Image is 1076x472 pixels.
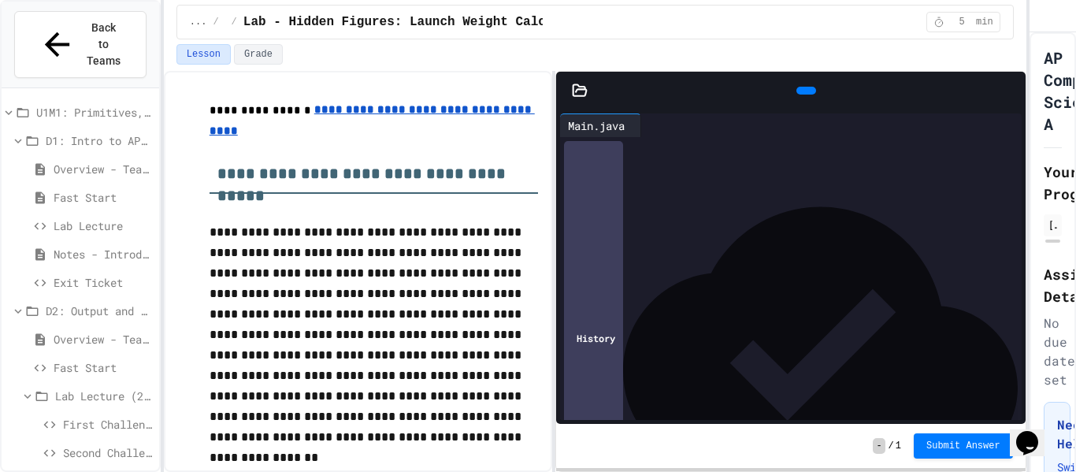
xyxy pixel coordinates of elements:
[176,44,231,65] button: Lesson
[1010,409,1060,456] iframe: chat widget
[1044,314,1062,389] div: No due date set
[54,161,153,177] span: Overview - Teacher Only
[1044,161,1062,205] h2: Your Progress
[46,303,153,319] span: D2: Output and Compiling Code
[949,16,974,28] span: 5
[46,132,153,149] span: D1: Intro to APCSA
[234,44,283,65] button: Grade
[85,20,122,69] span: Back to Teams
[54,359,153,376] span: Fast Start
[14,11,147,78] button: Back to Teams
[63,416,153,433] span: First Challenge - Manual Column Alignment
[243,13,592,32] span: Lab - Hidden Figures: Launch Weight Calculator
[54,331,153,347] span: Overview - Teacher Only
[1048,217,1057,232] div: [PERSON_NAME]
[54,217,153,234] span: Lab Lecture
[976,16,993,28] span: min
[63,444,153,461] span: Second Challenge - Special Characters
[36,104,153,121] span: U1M1: Primitives, Variables, Basic I/O
[54,246,153,262] span: Notes - Introduction to Java Programming
[1044,263,1062,307] h2: Assignment Details
[213,16,218,28] span: /
[54,274,153,291] span: Exit Ticket
[232,16,237,28] span: /
[54,189,153,206] span: Fast Start
[190,16,207,28] span: ...
[55,388,153,404] span: Lab Lecture (20 mins)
